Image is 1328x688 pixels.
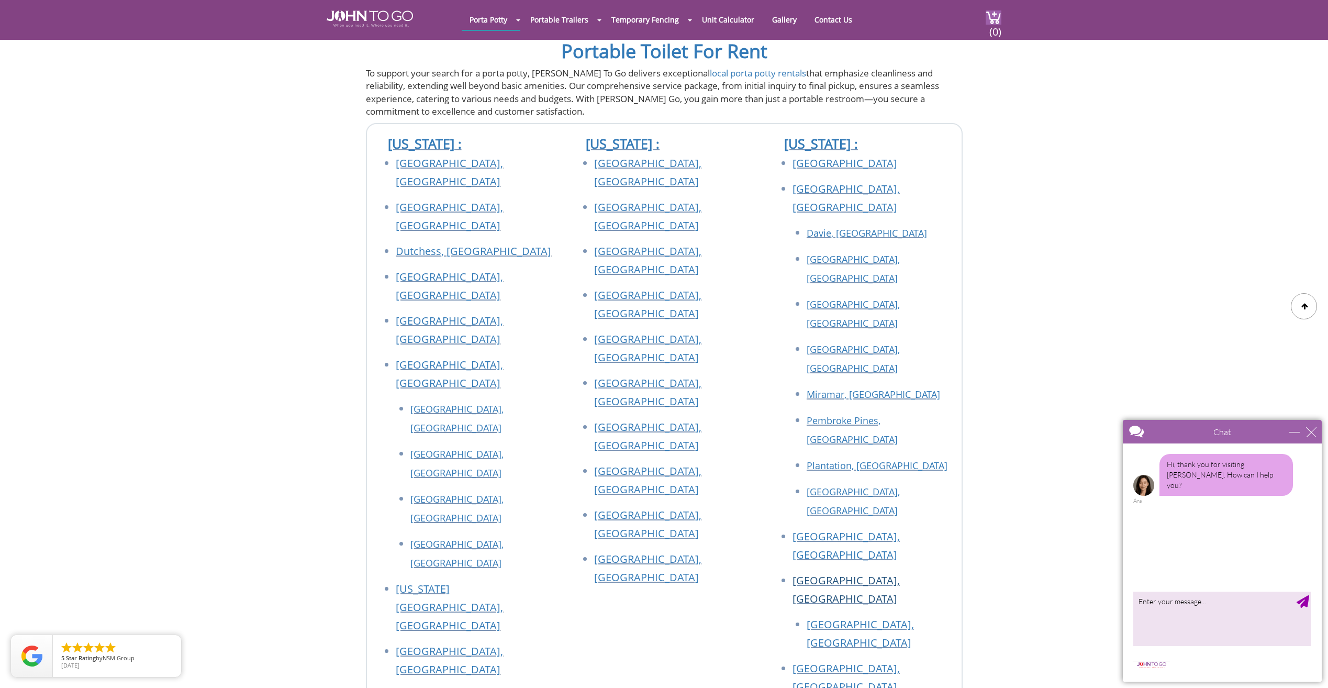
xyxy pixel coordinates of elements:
a: local porta potty rentals [710,67,806,79]
a: [GEOGRAPHIC_DATA], [GEOGRAPHIC_DATA] [793,573,900,606]
a: [GEOGRAPHIC_DATA], [GEOGRAPHIC_DATA] [594,508,701,540]
a: [GEOGRAPHIC_DATA], [GEOGRAPHIC_DATA] [807,343,900,374]
a: [GEOGRAPHIC_DATA], [GEOGRAPHIC_DATA] [594,156,701,188]
a: [GEOGRAPHIC_DATA], [GEOGRAPHIC_DATA] [594,244,701,276]
span: [DATE] [61,661,80,669]
a: [GEOGRAPHIC_DATA], [GEOGRAPHIC_DATA] [807,485,900,517]
a: [GEOGRAPHIC_DATA], [GEOGRAPHIC_DATA] [396,270,503,302]
a: Temporary Fencing [604,9,687,30]
a: [GEOGRAPHIC_DATA], [GEOGRAPHIC_DATA] [594,288,701,320]
a: [GEOGRAPHIC_DATA], [GEOGRAPHIC_DATA] [807,298,900,329]
a: [US_STATE] : [388,135,462,152]
a: [GEOGRAPHIC_DATA], [GEOGRAPHIC_DATA] [410,538,504,569]
span: Star Rating [66,654,96,662]
img: JOHN to go [327,10,413,27]
a: Contact Us [807,9,860,30]
a: [GEOGRAPHIC_DATA], [GEOGRAPHIC_DATA] [410,448,504,479]
a: [GEOGRAPHIC_DATA], [GEOGRAPHIC_DATA] [396,358,503,390]
li:  [82,641,95,654]
a: [GEOGRAPHIC_DATA], [GEOGRAPHIC_DATA] [594,420,701,452]
a: [GEOGRAPHIC_DATA], [GEOGRAPHIC_DATA] [410,493,504,524]
li:  [60,641,73,654]
a: [GEOGRAPHIC_DATA], [GEOGRAPHIC_DATA] [594,552,701,584]
a: [GEOGRAPHIC_DATA], [GEOGRAPHIC_DATA] [807,617,914,650]
span: (0) [989,16,1001,39]
a: Plantation, [GEOGRAPHIC_DATA] [807,459,947,472]
img: Review Rating [21,646,42,667]
a: [US_STATE] : [784,135,858,152]
a: Portable Trailers [522,9,596,30]
iframe: Live Chat Box [1117,414,1328,688]
a: [GEOGRAPHIC_DATA] [793,156,897,170]
a: [GEOGRAPHIC_DATA], [GEOGRAPHIC_DATA] [594,464,701,496]
span: NSM Group [103,654,135,662]
a: [GEOGRAPHIC_DATA], [GEOGRAPHIC_DATA] [396,156,503,188]
a: Dutchess, [GEOGRAPHIC_DATA] [396,244,551,258]
a: [US_STATE] : [586,135,660,152]
a: Portable Toilet For Rent [561,38,767,64]
a: [GEOGRAPHIC_DATA], [GEOGRAPHIC_DATA] [410,403,504,434]
li:  [104,641,117,654]
a: [GEOGRAPHIC_DATA], [GEOGRAPHIC_DATA] [793,182,900,214]
a: [GEOGRAPHIC_DATA], [GEOGRAPHIC_DATA] [594,376,701,408]
span: 5 [61,654,64,662]
a: Davie, [GEOGRAPHIC_DATA] [807,227,927,239]
a: [GEOGRAPHIC_DATA], [GEOGRAPHIC_DATA] [594,200,701,232]
a: [GEOGRAPHIC_DATA], [GEOGRAPHIC_DATA] [594,332,701,364]
a: [GEOGRAPHIC_DATA], [GEOGRAPHIC_DATA] [793,529,900,562]
li:  [93,641,106,654]
a: [GEOGRAPHIC_DATA], [GEOGRAPHIC_DATA] [396,644,503,676]
a: Unit Calculator [694,9,762,30]
a: [US_STATE][GEOGRAPHIC_DATA], [GEOGRAPHIC_DATA] [396,582,503,632]
a: [GEOGRAPHIC_DATA], [GEOGRAPHIC_DATA] [396,200,503,232]
img: cart a [986,10,1001,25]
a: [GEOGRAPHIC_DATA], [GEOGRAPHIC_DATA] [396,314,503,346]
span: by [61,655,173,662]
a: [GEOGRAPHIC_DATA], [GEOGRAPHIC_DATA] [807,253,900,284]
a: Gallery [764,9,805,30]
p: To support your search for a porta potty, [PERSON_NAME] To Go delivers exceptional that emphasize... [366,67,963,118]
a: Miramar, [GEOGRAPHIC_DATA] [807,388,940,401]
a: Porta Potty [462,9,515,30]
li:  [71,641,84,654]
a: Pembroke Pines, [GEOGRAPHIC_DATA] [807,414,898,446]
